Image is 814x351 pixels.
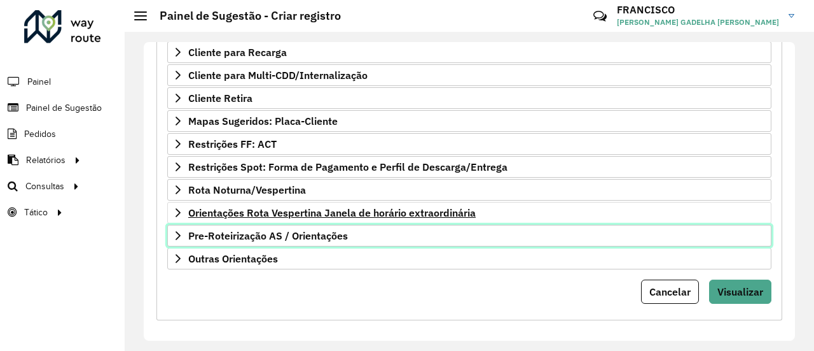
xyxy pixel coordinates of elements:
span: Pedidos [24,127,56,141]
span: Relatórios [26,154,66,167]
span: Pre-Roteirização AS / Orientações [188,231,348,241]
span: Painel [27,75,51,89]
a: Restrições FF: ACT [167,133,771,155]
h2: Painel de Sugestão - Criar registro [147,9,341,23]
a: Contato Rápido [586,3,614,30]
a: Orientações Rota Vespertina Janela de horário extraordinária [167,202,771,224]
a: Cliente para Recarga [167,41,771,63]
span: Tático [24,206,48,219]
span: [PERSON_NAME] GADELHA [PERSON_NAME] [617,17,779,28]
a: Cliente para Multi-CDD/Internalização [167,64,771,86]
span: Painel de Sugestão [26,101,102,115]
a: Rota Noturna/Vespertina [167,179,771,201]
button: Visualizar [709,280,771,304]
span: Visualizar [717,285,763,298]
a: Outras Orientações [167,248,771,269]
span: Outras Orientações [188,254,278,264]
h3: FRANCISCO [617,4,779,16]
span: Consultas [25,180,64,193]
span: Cliente para Recarga [188,47,287,57]
a: Cliente Retira [167,87,771,109]
a: Restrições Spot: Forma de Pagamento e Perfil de Descarga/Entrega [167,156,771,178]
span: Orientações Rota Vespertina Janela de horário extraordinária [188,208,476,218]
span: Rota Noturna/Vespertina [188,185,306,195]
span: Cancelar [649,285,691,298]
button: Cancelar [641,280,699,304]
span: Cliente Retira [188,93,252,103]
span: Mapas Sugeridos: Placa-Cliente [188,116,338,126]
span: Cliente para Multi-CDD/Internalização [188,70,368,80]
a: Pre-Roteirização AS / Orientações [167,225,771,247]
a: Mapas Sugeridos: Placa-Cliente [167,110,771,132]
span: Restrições Spot: Forma de Pagamento e Perfil de Descarga/Entrega [188,162,507,172]
span: Restrições FF: ACT [188,139,277,149]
